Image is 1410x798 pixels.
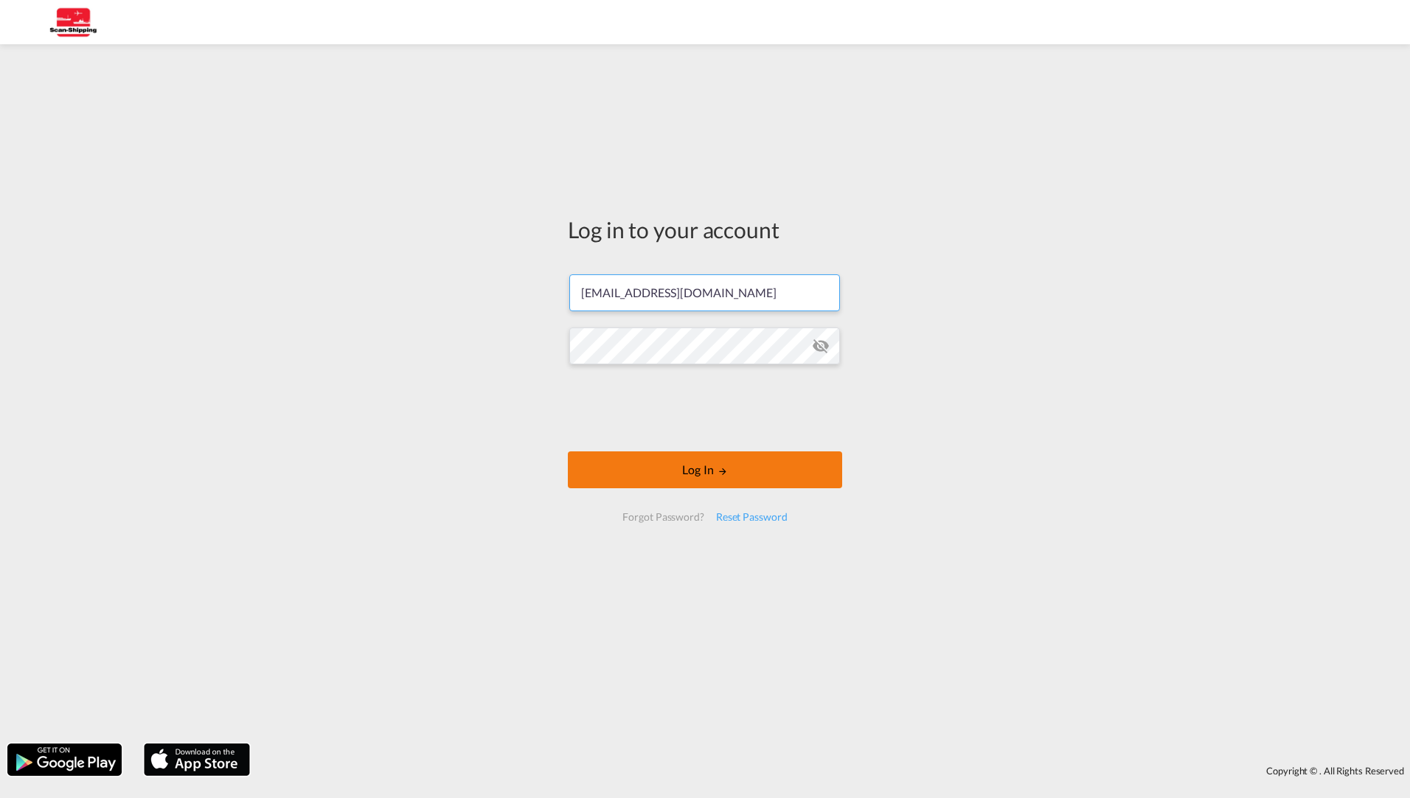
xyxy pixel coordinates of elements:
[710,504,793,530] div: Reset Password
[569,274,840,311] input: Enter email/phone number
[812,337,830,355] md-icon: icon-eye-off
[617,504,709,530] div: Forgot Password?
[257,758,1410,783] div: Copyright © . All Rights Reserved
[142,742,251,777] img: apple.png
[22,6,122,39] img: 123b615026f311ee80dabbd30bc9e10f.jpg
[593,379,817,437] iframe: reCAPTCHA
[568,214,842,245] div: Log in to your account
[6,742,123,777] img: google.png
[568,451,842,488] button: LOGIN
